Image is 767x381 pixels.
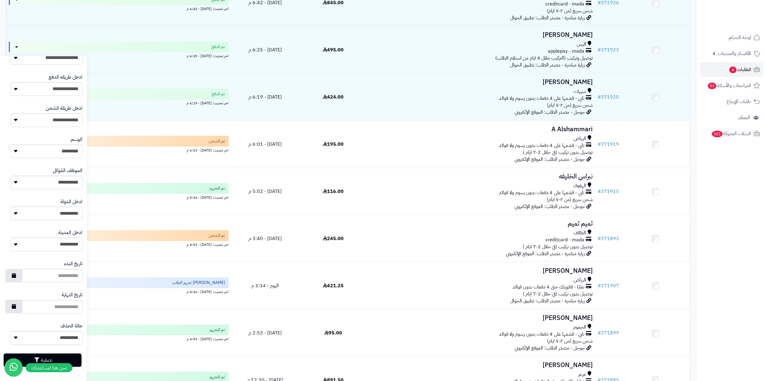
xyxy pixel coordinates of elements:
[598,282,601,289] span: #
[53,167,82,174] label: الموظف المُوكل
[370,31,593,38] h3: [PERSON_NAME]
[515,344,585,352] span: جوجل - مصدر الطلب: الموقع الإلكتروني
[711,129,751,138] span: السلات المتروكة
[323,46,344,54] span: 495.00
[370,267,593,274] h3: [PERSON_NAME]
[598,141,601,148] span: #
[738,113,750,122] span: العملاء
[598,235,619,242] a: #371893
[370,79,593,86] h3: [PERSON_NAME]
[499,142,584,149] span: تابي - قسّمها على 4 دفعات بدون رسوم ولا فوائد
[324,329,342,337] span: 95.00
[547,337,593,345] span: شحن سريع (من ٢-٧ ايام)
[49,74,82,81] label: ادخل طريقه الدفع
[545,236,584,243] span: creditcard - mada
[58,229,82,236] label: ادخل المدينة
[573,135,586,142] span: الرياض
[512,284,584,291] span: تمارا - فاتورتك حتى 4 دفعات بدون فوائد
[598,93,601,101] span: #
[711,130,723,138] span: 321
[523,290,593,298] span: توصيل بدون تركيب (في خلال 2-7 ايام )
[700,110,763,125] a: العملاء
[726,5,761,17] img: logo-2.png
[249,46,282,54] span: [DATE] - 6:25 م
[598,188,601,195] span: #
[212,44,225,50] span: تم الدفع
[547,196,593,203] span: شحن سريع (من ٢-٧ ايام)
[323,93,344,101] span: 424.00
[209,138,225,144] span: تم الشحن
[212,91,225,97] span: تم الدفع
[370,220,593,227] h3: تميم تميم
[323,235,344,242] span: 245.00
[172,280,225,286] span: [PERSON_NAME] تجهيز الطلب
[495,54,593,62] span: توصيل وتركيب (التركيب خلال 4 ايام من استلام الطلب)
[700,78,763,93] a: المراجعات والأسئلة53
[598,188,619,195] a: #371915
[547,7,593,15] span: شحن سريع (من ٢-٧ ايام)
[9,52,229,59] div: اخر تحديث: [DATE] - 6:25 م
[729,66,737,73] span: 4
[9,147,229,153] div: اخر تحديث: [DATE] - 6:33 م
[9,5,229,11] div: اخر تحديث: [DATE] - 6:42 م
[548,48,584,55] span: applepay - mada
[46,105,82,112] label: ادخل طريقة الشحن
[249,235,282,242] span: [DATE] - 3:40 م
[499,331,584,338] span: تابي - قسّمها على 4 دفعات بدون رسوم ولا فوائد
[598,235,601,242] span: #
[700,94,763,109] a: طلبات الإرجاع
[510,14,585,21] span: زيارة مباشرة - مصدر الطلب: تطبيق الجوال
[598,46,619,54] a: #371923
[574,88,586,95] span: سيهات
[727,97,751,106] span: طلبات الإرجاع
[209,233,225,239] span: تم الشحن
[249,93,282,101] span: [DATE] - 6:19 م
[545,1,584,8] span: creditcard - mada
[499,95,584,102] span: تابي - قسّمها على 4 دفعات بدون رسوم ولا فوائد
[598,93,619,101] a: #371920
[598,141,619,148] a: #371919
[4,353,82,367] button: تصفية
[708,82,717,90] span: 53
[547,102,593,109] span: شحن سريع (من ٢-٧ ايام)
[598,329,601,337] span: #
[251,282,279,289] span: اليوم - 3:34 م
[573,324,586,331] span: الجموم
[729,65,751,74] span: الطلبات
[249,141,282,148] span: [DATE] - 6:01 م
[370,173,593,180] h3: نبراس الخليفه
[510,61,585,69] span: زيارة مباشرة - مصدر الطلب: تطبيق الجوال
[700,62,763,77] a: الطلبات4
[515,156,585,163] span: جوجل - مصدر الطلب: الموقع الإلكتروني
[64,260,82,267] label: تاريخ البدء
[577,41,586,48] span: الرس
[573,230,586,236] span: الطائف
[370,126,593,133] h3: A Alshammari
[249,329,282,337] span: [DATE] - 2:53 م
[370,362,593,369] h3: [PERSON_NAME]
[9,194,229,200] div: اخر تحديث: [DATE] - 5:34 م
[515,109,585,116] span: جوجل - مصدر الطلب: الموقع الإلكتروني
[370,314,593,321] h3: [PERSON_NAME]
[718,49,751,58] span: الأقسام والمنتجات
[71,136,82,143] label: الوسم
[210,185,225,191] span: تم التجهيز
[729,33,751,42] span: لوحة التحكم
[578,371,586,378] span: عرعر
[210,327,225,333] span: تم التجهيز
[9,99,229,106] div: اخر تحديث: [DATE] - 6:19 م
[700,30,763,45] a: لوحة التحكم
[60,198,82,205] label: ادخل الدولة
[598,329,619,337] a: #371899
[210,374,225,380] span: تم التجهيز
[523,149,593,156] span: توصيل بدون تركيب (في خلال 2-7 ايام )
[9,288,229,295] div: اخر تحديث: [DATE] - 4:26 م
[9,335,229,342] div: اخر تحديث: [DATE] - 4:53 م
[323,188,344,195] span: 116.00
[573,182,586,189] span: الهفوف
[499,189,584,196] span: تابي - قسّمها على 4 دفعات بدون رسوم ولا فوائد
[598,46,601,54] span: #
[700,126,763,141] a: السلات المتروكة321
[9,241,229,247] div: اخر تحديث: [DATE] - 4:53 م
[60,323,82,330] label: حالة الحذف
